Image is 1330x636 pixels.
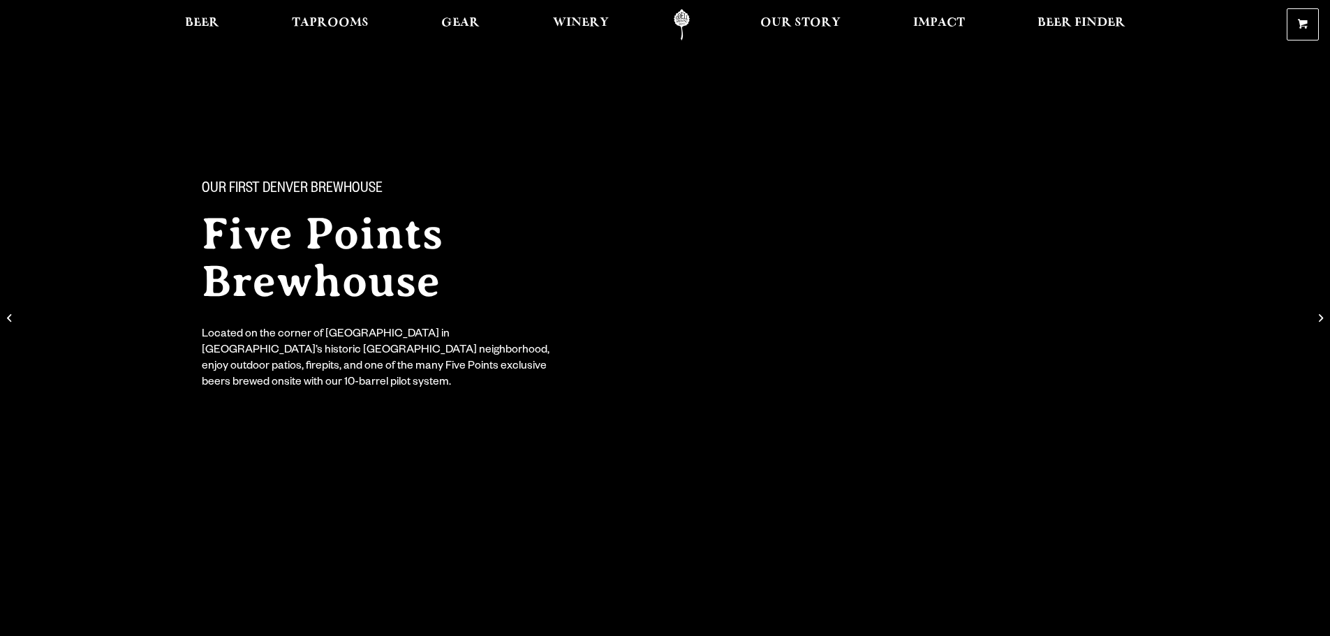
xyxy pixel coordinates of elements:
div: Located on the corner of [GEOGRAPHIC_DATA] in [GEOGRAPHIC_DATA]’s historic [GEOGRAPHIC_DATA] neig... [202,327,559,392]
a: Odell Home [656,9,708,40]
a: Impact [904,9,974,40]
h2: Five Points Brewhouse [202,210,637,305]
a: Beer Finder [1028,9,1135,40]
span: Our Story [760,17,841,29]
a: Beer [176,9,228,40]
span: Gear [441,17,480,29]
span: Impact [913,17,965,29]
a: Winery [544,9,618,40]
span: Beer [185,17,219,29]
a: Our Story [751,9,850,40]
span: Our First Denver Brewhouse [202,181,383,199]
span: Beer Finder [1037,17,1125,29]
span: Taprooms [292,17,369,29]
a: Taprooms [283,9,378,40]
a: Gear [432,9,489,40]
span: Winery [553,17,609,29]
